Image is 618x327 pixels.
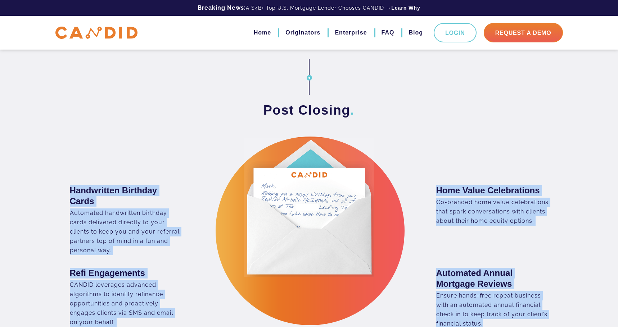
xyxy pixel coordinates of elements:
[436,268,549,289] h3: Automated Annual Mortgage Reviews
[434,23,477,42] a: Login
[55,27,137,39] img: CANDID APP
[335,27,367,39] a: Enterprise
[436,198,549,226] div: Co-branded home value celebrations that spark conversations with clients about their home equity ...
[484,23,563,42] a: Request A Demo
[285,27,320,39] a: Originators
[70,208,182,255] div: Automated handwritten birthday cards delivered directly to your clients to keep you and your refe...
[70,185,182,207] h3: Handwritten Birthday Cards
[198,4,246,11] b: Breaking News:
[254,27,271,39] a: Home
[70,268,182,278] h3: Refi Engagements
[350,103,355,118] span: .
[409,27,423,39] a: Blog
[382,27,394,39] a: FAQ
[70,280,182,327] div: CANDID leverages advanced algorithms to identify refinance opportunities and proactively engages ...
[244,138,374,277] img: Post Closing
[391,4,420,11] a: Learn Why
[70,102,549,119] h3: Post Closing
[436,185,549,196] h3: Home Value Celebrations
